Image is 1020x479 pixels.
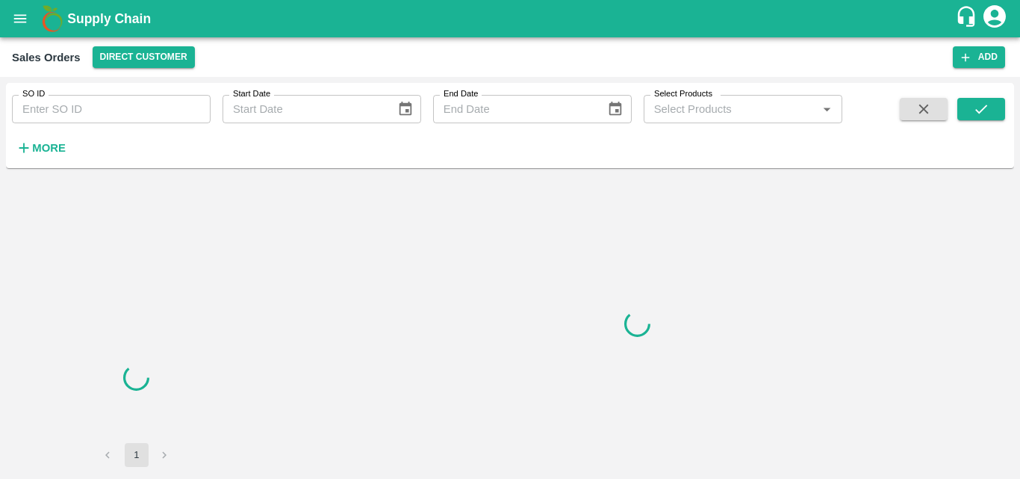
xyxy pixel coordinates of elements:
[601,95,629,123] button: Choose date
[37,4,67,34] img: logo
[444,88,478,100] label: End Date
[654,88,712,100] label: Select Products
[125,443,149,467] button: page 1
[12,48,81,67] div: Sales Orders
[67,8,955,29] a: Supply Chain
[648,99,813,119] input: Select Products
[22,88,45,100] label: SO ID
[391,95,420,123] button: Choose date
[953,46,1005,68] button: Add
[32,142,66,154] strong: More
[12,135,69,161] button: More
[433,95,596,123] input: End Date
[981,3,1008,34] div: account of current user
[817,99,836,119] button: Open
[223,95,385,123] input: Start Date
[3,1,37,36] button: open drawer
[233,88,270,100] label: Start Date
[67,11,151,26] b: Supply Chain
[93,46,195,68] button: Select DC
[12,95,211,123] input: Enter SO ID
[955,5,981,32] div: customer-support
[94,443,179,467] nav: pagination navigation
